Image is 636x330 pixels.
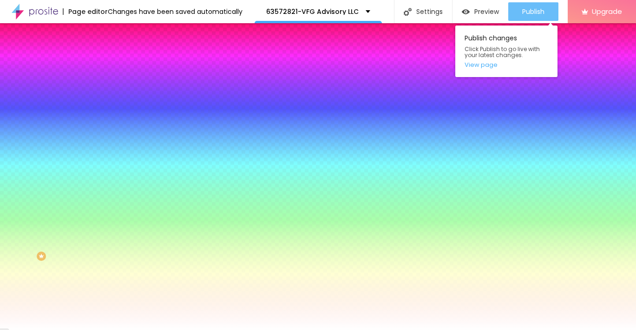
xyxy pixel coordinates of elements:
span: Preview [474,8,499,15]
div: Page editor [63,8,108,15]
span: Click Publish to go live with your latest changes. [465,46,548,58]
button: Preview [452,2,508,21]
img: Icone [404,8,412,16]
span: Publish [522,8,544,15]
a: View page [465,62,548,68]
div: Changes have been saved automatically [108,8,243,15]
span: Upgrade [592,7,622,15]
div: Publish changes [455,26,557,77]
button: Publish [508,2,558,21]
img: view-1.svg [462,8,470,16]
p: 63572821-VFG Advisory LLC [266,8,359,15]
